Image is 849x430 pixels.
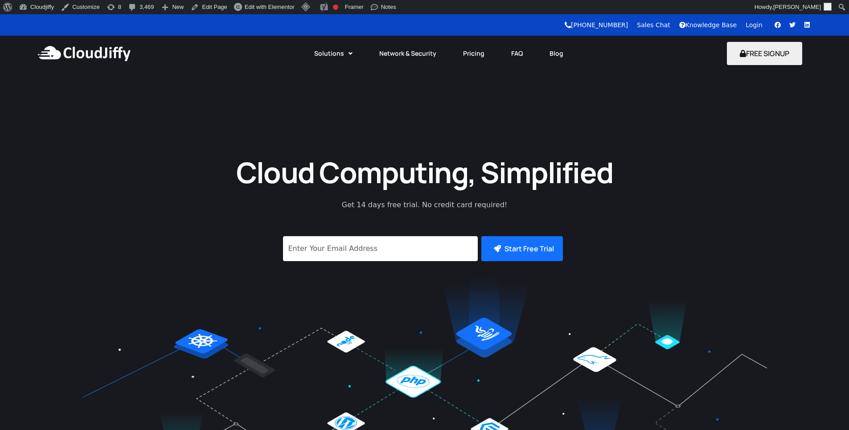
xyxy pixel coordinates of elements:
[481,236,563,261] button: Start Free Trial
[773,4,821,10] span: [PERSON_NAME]
[679,21,737,29] a: Knowledge Base
[302,200,547,210] p: Get 14 days free trial. No credit card required!
[245,4,295,10] span: Edit with Elementor
[301,44,366,63] a: Solutions
[746,21,763,29] a: Login
[283,236,478,261] input: Enter Your Email Address
[224,154,625,191] h1: Cloud Computing, Simplified
[727,42,802,65] button: FREE SIGNUP
[498,44,536,63] a: FAQ
[727,49,802,58] a: FREE SIGNUP
[637,21,670,29] a: Sales Chat
[565,21,628,29] a: [PHONE_NUMBER]
[536,44,577,63] a: Blog
[450,44,498,63] a: Pricing
[333,4,338,10] div: Focus keyphrase not set
[366,44,450,63] a: Network & Security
